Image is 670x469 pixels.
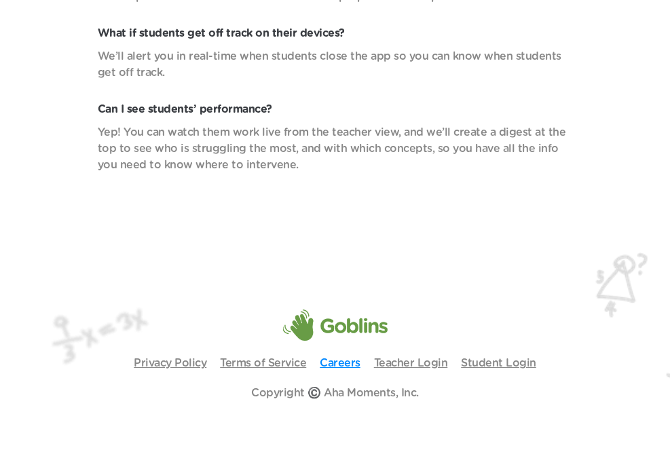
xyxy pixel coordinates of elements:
[320,358,360,369] a: Careers
[251,385,419,401] p: Copyright ©️ Aha Moments, Inc.
[374,358,448,369] a: Teacher Login
[461,358,536,369] a: Student Login
[134,358,206,369] a: Privacy Policy
[220,358,306,369] a: Terms of Service
[98,124,573,173] p: Yep! You can watch them work live from the teacher view, and we’ll create a digest at the top to ...
[98,48,573,81] p: We’ll alert you in real-time when students close the app so you can know when students get off tr...
[98,101,573,117] p: Can I see students’ performance?
[98,25,573,41] p: What if students get off track on their devices?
